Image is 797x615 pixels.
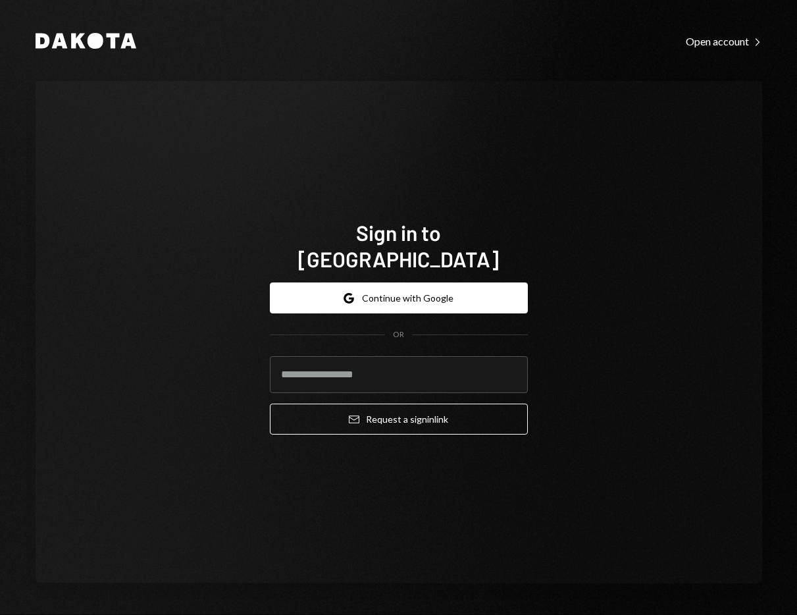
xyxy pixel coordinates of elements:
[686,35,762,48] div: Open account
[393,329,404,340] div: OR
[270,219,528,272] h1: Sign in to [GEOGRAPHIC_DATA]
[270,404,528,435] button: Request a signinlink
[686,34,762,48] a: Open account
[270,282,528,313] button: Continue with Google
